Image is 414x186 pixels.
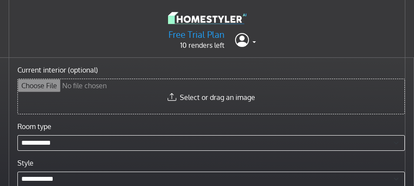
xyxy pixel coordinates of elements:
[168,10,246,26] img: logo-3de290ba35641baa71223ecac5eacb59cb85b4c7fdf211dc9aaecaaee71ea2f8.svg
[17,121,51,132] label: Room type
[168,29,225,40] h5: Free Trial Plan
[17,158,34,168] label: Style
[17,65,98,75] label: Current interior (optional)
[168,40,225,50] p: 10 renders left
